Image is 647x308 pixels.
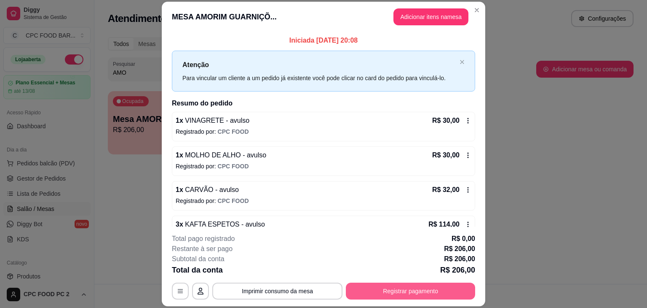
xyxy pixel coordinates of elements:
[218,163,249,170] span: CPC FOOD
[460,59,465,65] button: close
[176,150,266,160] p: 1 x
[183,151,266,159] span: MOLHO DE ALHO - avulso
[176,219,265,230] p: 3 x
[172,98,475,108] h2: Resumo do pedido
[212,283,342,300] button: Imprimir consumo da mesa
[444,254,475,264] p: R$ 206,00
[470,3,484,17] button: Close
[172,254,225,264] p: Subtotal da conta
[452,234,475,244] p: R$ 0,00
[432,150,460,160] p: R$ 30,00
[440,264,475,276] p: R$ 206,00
[432,185,460,195] p: R$ 32,00
[172,35,475,46] p: Iniciada [DATE] 20:08
[183,186,239,193] span: CARVÃO - avulso
[218,197,249,204] span: CPC FOOD
[176,127,471,136] p: Registrado por:
[182,73,456,83] div: Para vincular um cliente a um pedido já existente você pode clicar no card do pedido para vinculá...
[176,162,471,170] p: Registrado por:
[460,59,465,65] span: close
[172,244,233,254] p: Restante à ser pago
[183,221,265,228] span: KAFTA ESPETOS - avulso
[182,59,456,70] p: Atenção
[176,116,249,126] p: 1 x
[176,197,471,205] p: Registrado por:
[162,2,485,32] header: MESA AMORIM GUARNIÇÕ...
[172,234,235,244] p: Total pago registrado
[183,117,249,124] span: VINAGRETE - avulso
[393,8,468,25] button: Adicionar itens namesa
[432,116,460,126] p: R$ 30,00
[218,128,249,135] span: CPC FOOD
[172,264,223,276] p: Total da conta
[346,283,475,300] button: Registrar pagamento
[176,185,239,195] p: 1 x
[428,219,460,230] p: R$ 114,00
[444,244,475,254] p: R$ 206,00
